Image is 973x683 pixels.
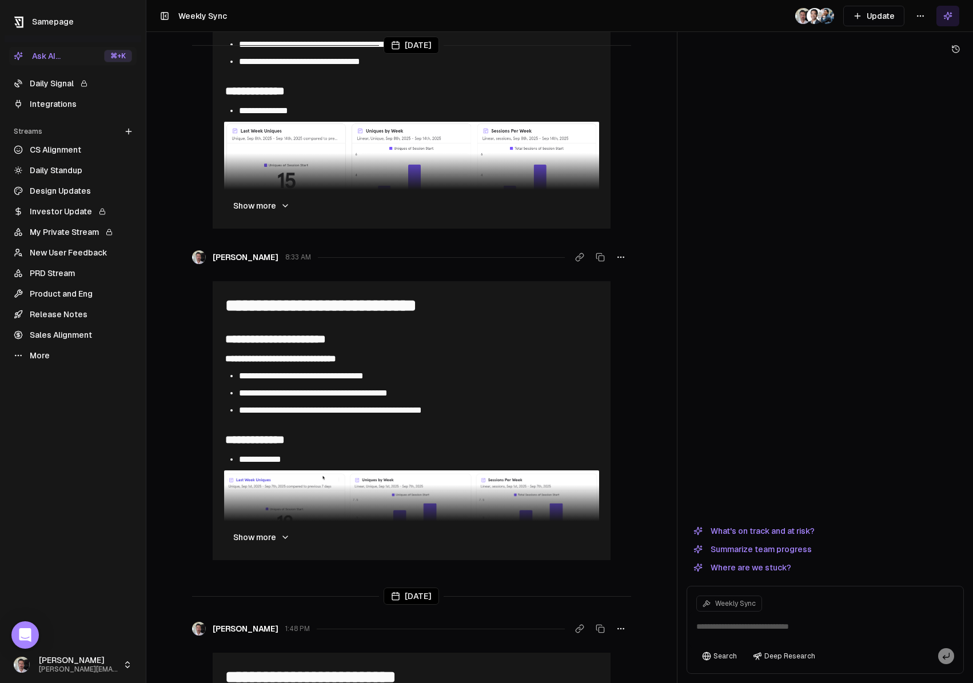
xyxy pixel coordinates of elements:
[14,50,61,62] div: Ask AI...
[715,599,756,608] span: Weekly Sync
[9,285,137,303] a: Product and Eng
[384,37,439,54] div: [DATE]
[9,243,137,262] a: New User Feedback
[9,223,137,241] a: My Private Stream
[747,648,821,664] button: Deep Research
[285,624,310,633] span: 1:48 PM
[384,588,439,605] div: [DATE]
[178,11,227,21] span: Weekly Sync
[213,623,278,634] span: [PERSON_NAME]
[9,326,137,344] a: Sales Alignment
[9,122,137,141] div: Streams
[9,182,137,200] a: Design Updates
[9,651,137,678] button: [PERSON_NAME][PERSON_NAME][EMAIL_ADDRESS]
[9,47,137,65] button: Ask AI...⌘+K
[9,305,137,323] a: Release Notes
[213,251,278,263] span: [PERSON_NAME]
[192,250,206,264] img: _image
[14,657,30,673] img: _image
[39,665,118,674] span: [PERSON_NAME][EMAIL_ADDRESS]
[39,656,118,666] span: [PERSON_NAME]
[696,648,743,664] button: Search
[9,95,137,113] a: Integrations
[687,524,822,538] button: What's on track and at risk?
[224,526,299,549] button: Show more
[224,470,599,562] img: 2025-09-16_08-17-59.png
[224,122,599,229] img: 2025-09-16_09-04-24.png
[9,141,137,159] a: CS Alignment
[9,264,137,282] a: PRD Stream
[192,622,206,636] img: _image
[9,161,137,179] a: Daily Standup
[687,561,798,574] button: Where are we stuck?
[104,50,132,62] div: ⌘ +K
[9,202,137,221] a: Investor Update
[687,542,819,556] button: Summarize team progress
[285,253,311,262] span: 8:33 AM
[807,8,823,24] img: _image
[11,621,39,649] div: Open Intercom Messenger
[818,8,834,24] img: 1695405595226.jpeg
[32,17,74,26] span: Samepage
[795,8,811,24] img: _image
[843,6,904,26] button: Update
[224,194,299,217] button: Show more
[9,346,137,365] a: More
[9,74,137,93] a: Daily Signal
